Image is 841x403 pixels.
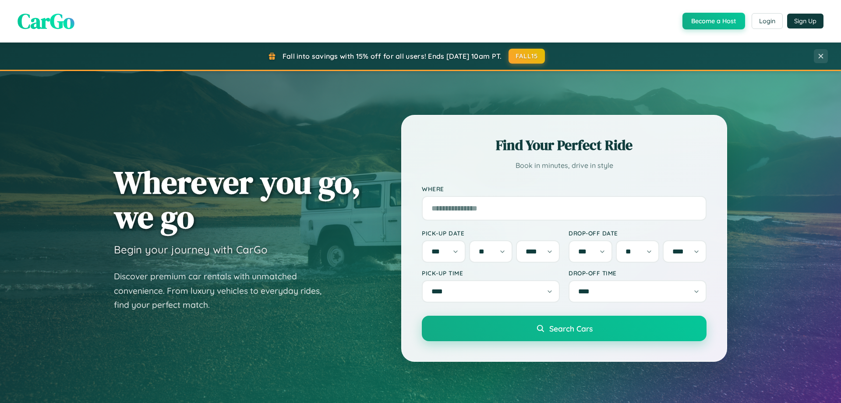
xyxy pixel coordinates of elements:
span: CarGo [18,7,74,36]
label: Pick-up Date [422,229,560,237]
button: FALL15 [509,49,545,64]
button: Login [752,13,783,29]
h1: Wherever you go, we go [114,165,361,234]
label: Pick-up Time [422,269,560,277]
label: Drop-off Time [569,269,707,277]
p: Book in minutes, drive in style [422,159,707,172]
button: Become a Host [682,13,745,29]
h3: Begin your journey with CarGo [114,243,268,256]
h2: Find Your Perfect Ride [422,136,707,155]
button: Search Cars [422,316,707,341]
label: Where [422,185,707,193]
p: Discover premium car rentals with unmatched convenience. From luxury vehicles to everyday rides, ... [114,269,333,312]
span: Fall into savings with 15% off for all users! Ends [DATE] 10am PT. [283,52,502,61]
label: Drop-off Date [569,229,707,237]
span: Search Cars [549,324,593,333]
button: Sign Up [787,14,823,29]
